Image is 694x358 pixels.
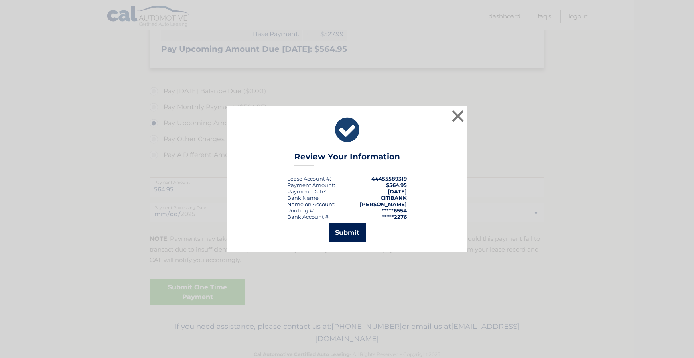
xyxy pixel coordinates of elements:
[287,195,320,201] div: Bank Name:
[287,207,314,214] div: Routing #:
[287,214,330,220] div: Bank Account #:
[287,175,331,182] div: Lease Account #:
[287,201,335,207] div: Name on Account:
[287,182,335,188] div: Payment Amount:
[388,188,407,195] span: [DATE]
[381,195,407,201] strong: CITIBANK
[294,152,400,166] h3: Review Your Information
[360,201,407,207] strong: [PERSON_NAME]
[287,188,325,195] span: Payment Date
[371,175,407,182] strong: 44455589319
[450,108,466,124] button: ×
[386,182,407,188] span: $564.95
[329,223,366,242] button: Submit
[287,188,326,195] div: :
